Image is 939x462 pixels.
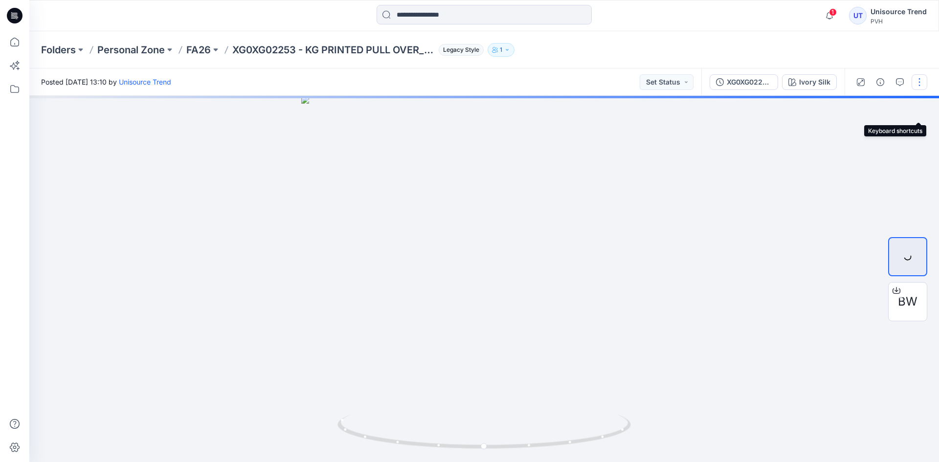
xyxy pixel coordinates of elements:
[849,7,867,24] div: UT
[439,44,484,56] span: Legacy Style
[898,293,917,310] span: BW
[871,6,927,18] div: Unisource Trend
[41,77,171,87] span: Posted [DATE] 13:10 by
[186,43,211,57] a: FA26
[871,18,927,25] div: PVH
[232,43,435,57] p: XG0XG02253 - KG PRINTED PULL OVER_proto
[97,43,165,57] a: Personal Zone
[782,74,837,90] button: Ivory Silk
[488,43,514,57] button: 1
[727,77,772,88] div: XG0XG02253 - KG PRINTED PULL OVER_proto
[829,8,837,16] span: 1
[435,43,484,57] button: Legacy Style
[119,78,171,86] a: Unisource Trend
[799,77,830,88] div: Ivory Silk
[710,74,778,90] button: XG0XG02253 - KG PRINTED PULL OVER_proto
[41,43,76,57] a: Folders
[500,44,502,55] p: 1
[872,74,888,90] button: Details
